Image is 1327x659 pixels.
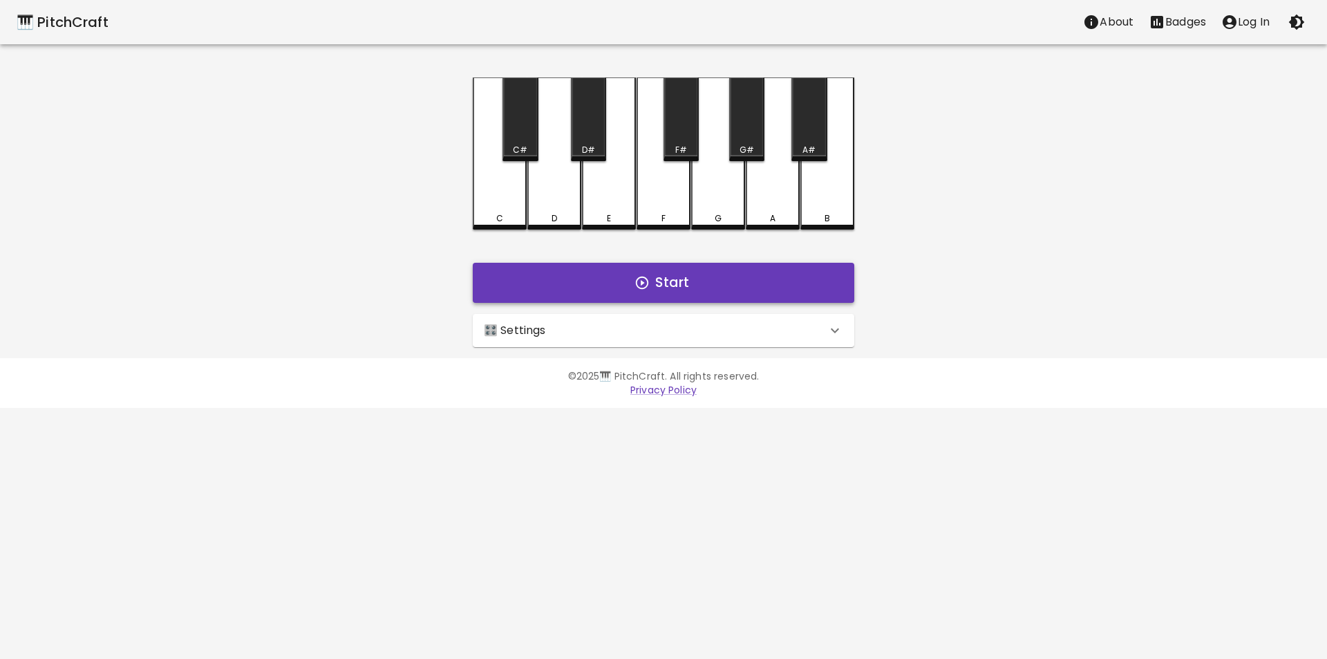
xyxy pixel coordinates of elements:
[473,263,854,303] button: Start
[513,144,527,156] div: C#
[582,144,595,156] div: D#
[1238,14,1270,30] p: Log In
[1214,8,1277,36] button: account of current user
[484,322,546,339] p: 🎛️ Settings
[661,212,666,225] div: F
[802,144,816,156] div: A#
[770,212,775,225] div: A
[630,383,697,397] a: Privacy Policy
[1075,8,1141,36] button: About
[825,212,830,225] div: B
[675,144,687,156] div: F#
[265,369,1062,383] p: © 2025 🎹 PitchCraft. All rights reserved.
[17,11,109,33] a: 🎹 PitchCraft
[740,144,754,156] div: G#
[607,212,611,225] div: E
[1141,8,1214,36] button: Stats
[552,212,557,225] div: D
[1100,14,1133,30] p: About
[715,212,722,225] div: G
[473,314,854,347] div: 🎛️ Settings
[496,212,503,225] div: C
[1165,14,1206,30] p: Badges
